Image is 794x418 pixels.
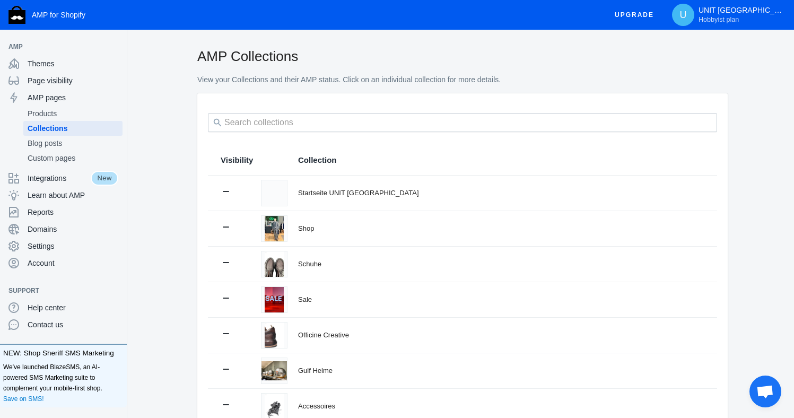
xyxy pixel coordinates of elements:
span: U [678,10,688,20]
span: Custom pages [28,153,118,163]
div: Sale [298,294,704,305]
button: Add a sales channel [108,45,125,49]
span: Support [8,285,108,296]
span: Hobbyist plan [699,15,739,24]
a: Learn about AMP [4,187,123,204]
span: AMP [8,41,108,52]
div: Gulf Helme [298,365,704,376]
a: AMP pages [4,89,123,106]
div: Startseite UNIT [GEOGRAPHIC_DATA] [298,188,704,198]
a: IntegrationsNew [4,170,123,187]
span: Integrations [28,173,91,184]
a: Account [4,255,123,272]
a: Save on SMS! [3,394,44,404]
img: gulf-helme-433256.jpg [261,361,287,380]
h2: AMP Collections [197,47,728,66]
a: Reports [4,204,123,221]
div: Shop [298,223,704,234]
img: shop-926122.jpg [265,216,284,241]
span: AMP pages [28,92,118,103]
img: Shop Sheriff Logo [8,6,25,24]
a: Blog posts [23,136,123,151]
a: Page visibility [4,72,123,89]
span: AMP for Shopify [32,11,85,19]
p: UNIT [GEOGRAPHIC_DATA] [699,6,783,24]
span: Contact us [28,319,118,330]
span: Upgrade [615,5,654,24]
img: sale-644588.jpg [265,287,284,312]
a: Custom pages [23,151,123,166]
a: Contact us [4,316,123,333]
a: Domains [4,221,123,238]
span: New [91,171,118,186]
span: Domains [28,224,118,234]
span: Blog posts [28,138,118,149]
span: Help center [28,302,118,313]
span: Collection [298,155,337,166]
span: Products [28,108,118,119]
span: Themes [28,58,118,69]
a: Themes [4,55,123,72]
a: Collections [23,121,123,136]
input: Search collections [208,113,717,132]
a: Settings [4,238,123,255]
a: Products [23,106,123,121]
button: Add a sales channel [108,289,125,293]
span: Visibility [221,155,253,166]
button: Upgrade [606,5,662,25]
div: Officine Creative [298,330,704,341]
span: Page visibility [28,75,118,86]
span: Settings [28,241,118,251]
img: officine-creative-675041.jpg [265,323,284,348]
span: Reports [28,207,118,217]
span: Collections [28,123,118,134]
p: View your Collections and their AMP status. Click on an individual collection for more details. [197,75,728,85]
div: Chat öffnen [749,376,781,407]
div: Accessoires [298,401,704,412]
img: schuhe-162898.jpg [265,251,284,277]
div: Schuhe [298,259,704,269]
span: Learn about AMP [28,190,118,201]
span: Account [28,258,118,268]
